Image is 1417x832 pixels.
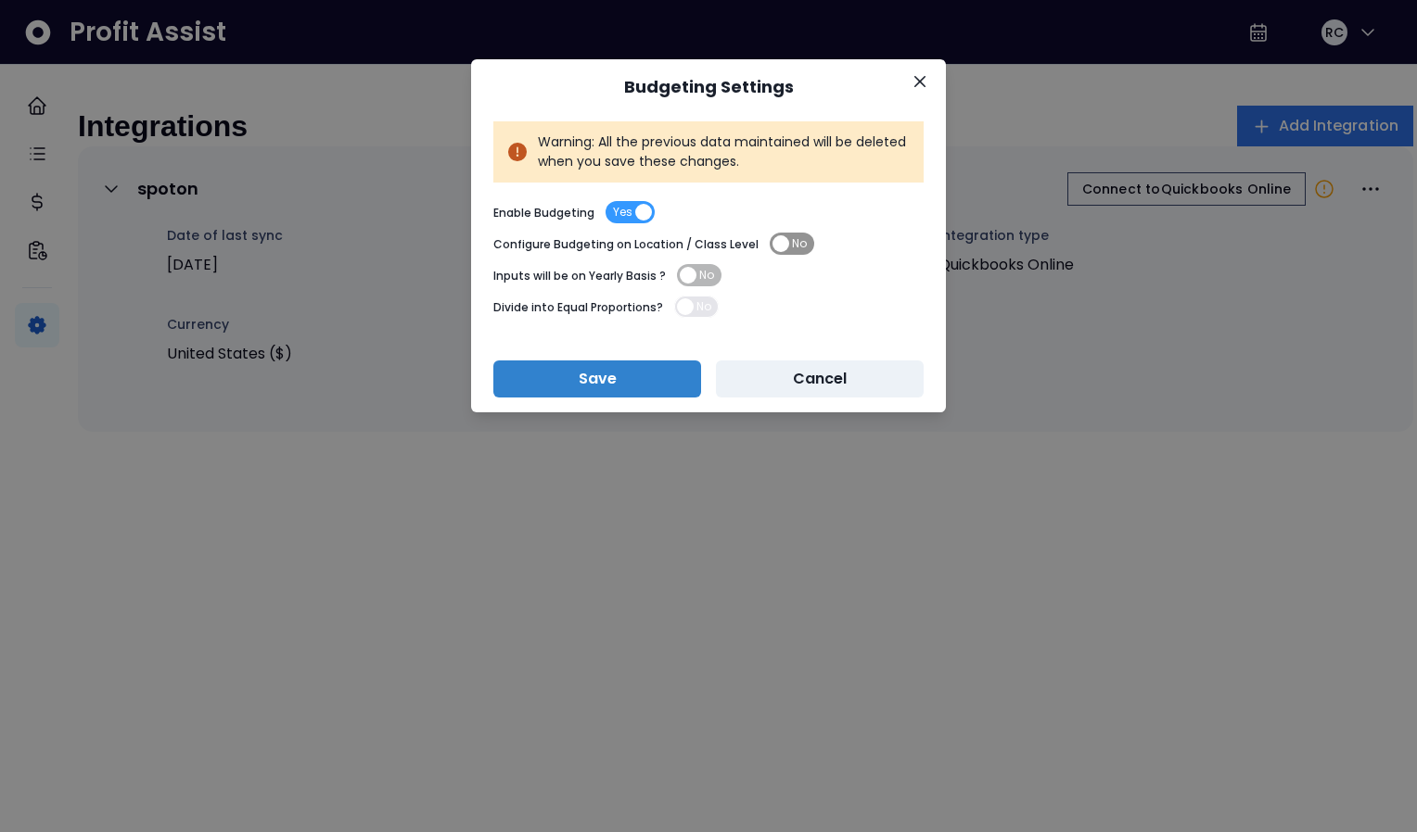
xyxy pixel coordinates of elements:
p: Divide into Equal Proportions? [493,299,663,316]
p: Warning: All the previous data maintained will be deleted when you save these changes. [538,132,909,171]
button: Save [493,360,701,397]
header: Budgeting Settings [471,59,946,114]
span: No [792,233,807,255]
span: No [699,264,714,286]
span: Yes [613,201,632,223]
p: Configure Budgeting on Location / Class Level [493,236,759,253]
p: Enable Budgeting [493,205,594,221]
button: Cancel [716,360,924,397]
button: Close [905,67,935,96]
p: Inputs will be on Yearly Basis ? [493,268,666,284]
